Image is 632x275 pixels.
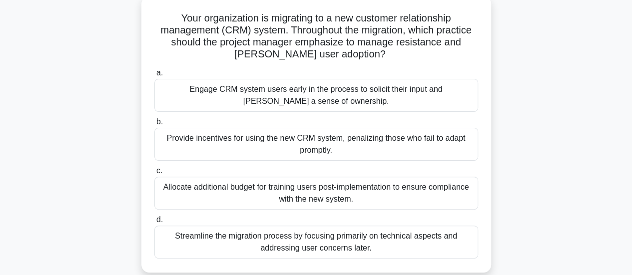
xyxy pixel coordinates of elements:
div: Allocate additional budget for training users post-implementation to ensure compliance with the n... [154,177,478,210]
div: Provide incentives for using the new CRM system, penalizing those who fail to adapt promptly. [154,128,478,161]
span: d. [156,215,163,224]
div: Streamline the migration process by focusing primarily on technical aspects and addressing user c... [154,226,478,259]
span: b. [156,117,163,126]
span: a. [156,68,163,77]
span: c. [156,166,162,175]
h5: Your organization is migrating to a new customer relationship management (CRM) system. Throughout... [153,12,479,61]
div: Engage CRM system users early in the process to solicit their input and [PERSON_NAME] a sense of ... [154,79,478,112]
